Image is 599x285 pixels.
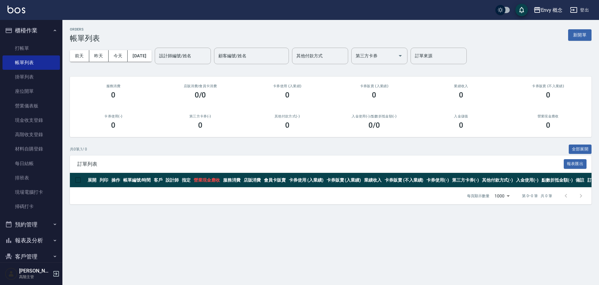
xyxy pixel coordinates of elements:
[2,156,60,171] a: 每日結帳
[363,173,383,188] th: 業績收入
[459,121,463,130] h3: 0
[77,161,564,167] span: 訂單列表
[2,113,60,127] a: 現金收支登錄
[383,173,425,188] th: 卡券販賣 (不入業績)
[2,249,60,265] button: 客戶管理
[512,114,584,118] h2: 營業現金應收
[89,50,109,62] button: 昨天
[574,173,586,188] th: 備註
[251,114,323,118] h2: 其他付款方式(-)
[180,173,192,188] th: 指定
[2,55,60,70] a: 帳單列表
[338,84,410,88] h2: 卡券販賣 (入業績)
[2,99,60,113] a: 營業儀表板
[70,27,100,31] h2: ORDERS
[2,70,60,84] a: 掛單列表
[7,6,25,13] img: Logo
[512,84,584,88] h2: 卡券販賣 (不入業績)
[450,173,480,188] th: 第三方卡券(-)
[425,84,497,88] h2: 業績收入
[467,193,489,199] p: 每頁顯示數量
[111,121,115,130] h3: 0
[262,173,287,188] th: 會員卡販賣
[195,91,206,99] h3: 0/0
[569,145,592,154] button: 全部展開
[425,173,450,188] th: 卡券使用(-)
[546,121,550,130] h3: 0
[164,173,180,188] th: 設計師
[222,173,242,188] th: 服務消費
[2,84,60,98] a: 座位開單
[325,173,363,188] th: 卡券販賣 (入業績)
[128,50,151,62] button: [DATE]
[540,173,574,188] th: 點數折抵金額(-)
[122,173,153,188] th: 帳單編號/時間
[372,91,376,99] h3: 0
[285,121,290,130] h3: 0
[242,173,263,188] th: 店販消費
[395,51,405,61] button: Open
[192,173,222,188] th: 營業現金應收
[110,173,122,188] th: 操作
[546,91,550,99] h3: 0
[568,29,592,41] button: 新開單
[251,84,323,88] h2: 卡券使用 (入業績)
[77,114,149,118] h2: 卡券使用(-)
[77,84,149,88] h3: 服務消費
[2,171,60,185] a: 排班表
[70,146,87,152] p: 共 0 筆, 1 / 0
[109,50,128,62] button: 今天
[514,173,540,188] th: 入金使用(-)
[2,127,60,142] a: 高階收支登錄
[70,34,100,43] h3: 帳單列表
[285,91,290,99] h3: 0
[564,159,587,169] button: 報表匯出
[164,84,236,88] h2: 店販消費 /會員卡消費
[564,161,587,167] a: 報表匯出
[2,142,60,156] a: 材料自購登錄
[152,173,164,188] th: 客戶
[19,268,51,274] h5: [PERSON_NAME]
[492,188,512,204] div: 1000
[568,32,592,38] a: 新開單
[338,114,410,118] h2: 入金使用(-) /點數折抵金額(-)
[2,232,60,249] button: 報表及分析
[198,121,202,130] h3: 0
[19,274,51,280] p: 高階主管
[111,91,115,99] h3: 0
[567,4,592,16] button: 登出
[98,173,110,188] th: 列印
[2,216,60,233] button: 預約管理
[2,185,60,199] a: 現場電腦打卡
[86,173,98,188] th: 展開
[2,41,60,55] a: 打帳單
[459,91,463,99] h3: 0
[515,4,528,16] button: save
[522,193,552,199] p: 第 0–0 筆 共 0 筆
[531,4,565,17] button: Envy 概念
[541,6,563,14] div: Envy 概念
[287,173,325,188] th: 卡券使用 (入業績)
[480,173,515,188] th: 其他付款方式(-)
[70,50,89,62] button: 前天
[368,121,380,130] h3: 0 /0
[164,114,236,118] h2: 第三方卡券(-)
[5,268,17,280] img: Person
[2,199,60,214] a: 掃碼打卡
[425,114,497,118] h2: 入金儲值
[2,22,60,39] button: 櫃檯作業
